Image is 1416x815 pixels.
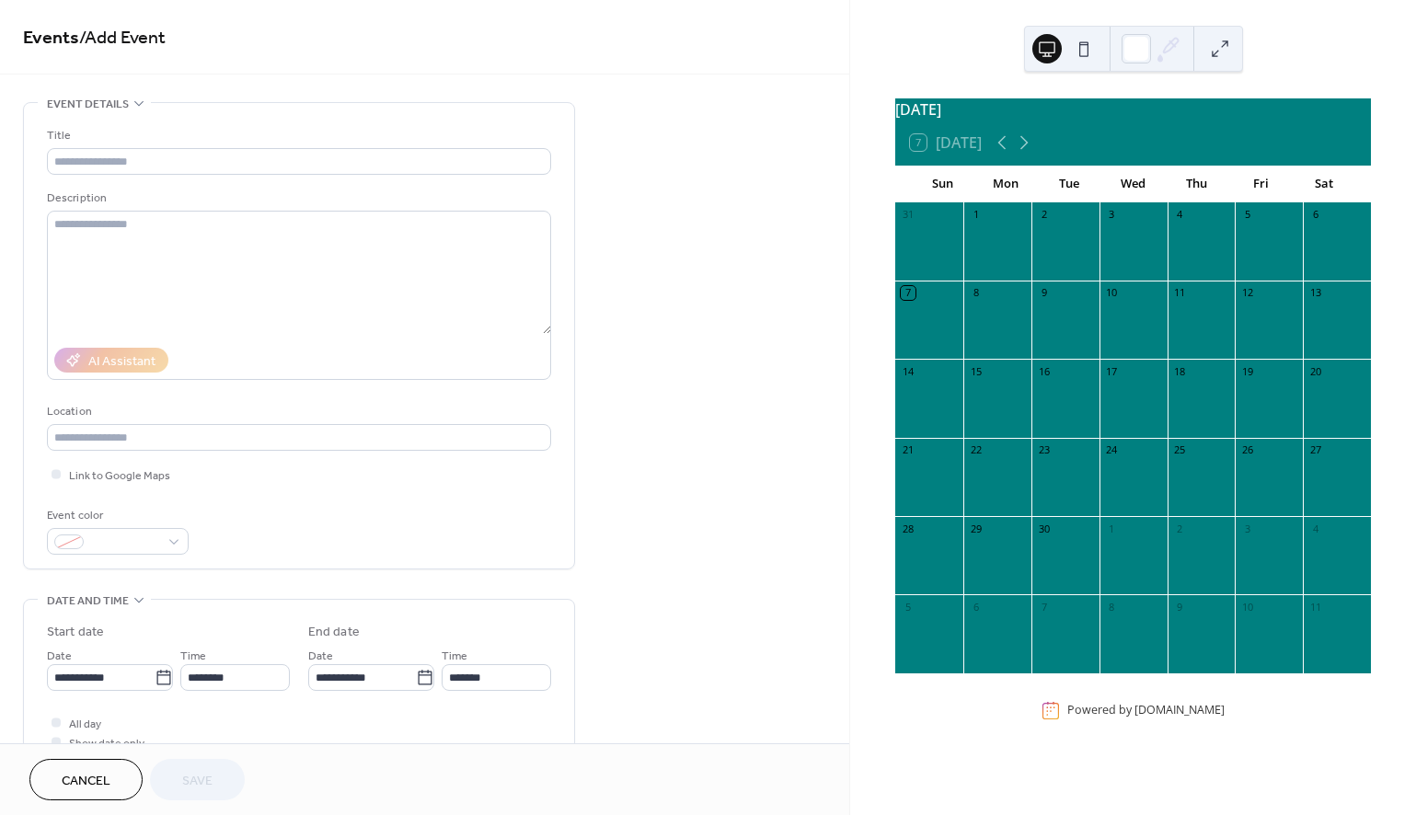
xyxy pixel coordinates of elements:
div: 2 [1037,208,1051,222]
div: 3 [1105,208,1119,222]
div: 31 [901,208,915,222]
div: 11 [1173,286,1187,300]
span: Event details [47,95,129,114]
span: Time [442,647,467,666]
div: 2 [1173,522,1187,535]
div: 16 [1037,364,1051,378]
div: 17 [1105,364,1119,378]
div: Start date [47,623,104,642]
div: 3 [1240,522,1254,535]
div: 1 [1105,522,1119,535]
div: 11 [1308,600,1322,614]
div: 23 [1037,443,1051,457]
a: [DOMAIN_NAME] [1134,703,1225,718]
a: Events [23,20,79,56]
div: 13 [1308,286,1322,300]
div: Mon [974,166,1038,202]
div: 10 [1105,286,1119,300]
div: Title [47,126,547,145]
div: 6 [969,600,983,614]
div: 15 [969,364,983,378]
div: 5 [901,600,915,614]
div: Description [47,189,547,208]
div: 10 [1240,600,1254,614]
div: Powered by [1067,703,1225,718]
span: Cancel [62,772,110,791]
div: 4 [1308,522,1322,535]
div: 21 [901,443,915,457]
div: 7 [1037,600,1051,614]
div: 9 [1037,286,1051,300]
div: Tue [1038,166,1101,202]
div: Sat [1293,166,1356,202]
div: 14 [901,364,915,378]
div: 8 [969,286,983,300]
button: Cancel [29,759,143,800]
span: / Add Event [79,20,166,56]
div: 9 [1173,600,1187,614]
div: Thu [1165,166,1228,202]
div: Sun [910,166,973,202]
div: 18 [1173,364,1187,378]
div: 12 [1240,286,1254,300]
div: Event color [47,506,185,525]
div: 26 [1240,443,1254,457]
span: Date [47,647,72,666]
div: Fri [1229,166,1293,202]
div: Wed [1101,166,1165,202]
div: 19 [1240,364,1254,378]
div: 28 [901,522,915,535]
span: Date and time [47,591,129,611]
div: 25 [1173,443,1187,457]
span: Link to Google Maps [69,466,170,486]
div: 29 [969,522,983,535]
div: 8 [1105,600,1119,614]
span: Date [308,647,333,666]
span: Show date only [69,734,144,753]
div: 7 [901,286,915,300]
div: 22 [969,443,983,457]
div: 24 [1105,443,1119,457]
div: 30 [1037,522,1051,535]
div: 27 [1308,443,1322,457]
div: 1 [969,208,983,222]
div: 6 [1308,208,1322,222]
div: 5 [1240,208,1254,222]
div: [DATE] [895,98,1371,121]
div: Location [47,402,547,421]
span: All day [69,715,101,734]
div: 4 [1173,208,1187,222]
span: Time [180,647,206,666]
div: End date [308,623,360,642]
div: 20 [1308,364,1322,378]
